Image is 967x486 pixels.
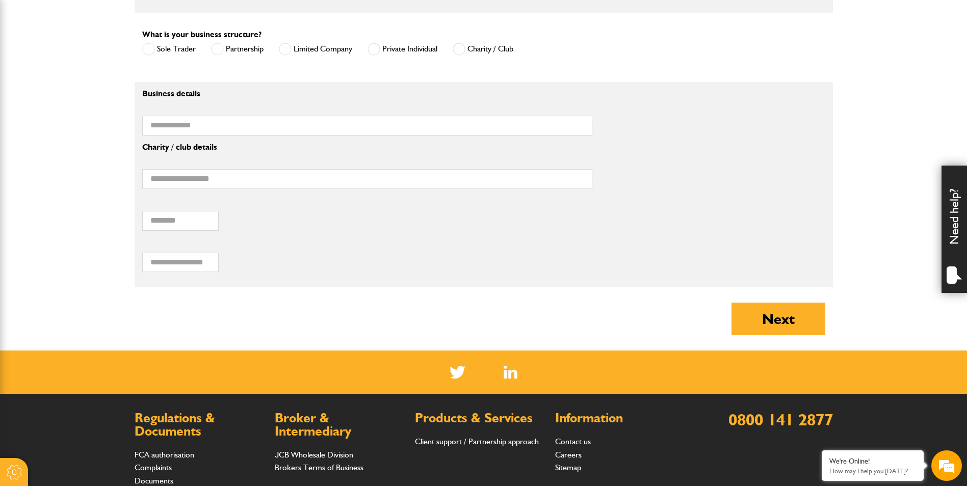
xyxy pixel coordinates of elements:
label: Private Individual [368,43,437,56]
a: FCA authorisation [135,450,194,460]
a: Documents [135,476,173,485]
div: Minimize live chat window [167,5,192,30]
button: Next [731,303,825,335]
h2: Information [555,412,685,425]
a: Sitemap [555,463,581,472]
h2: Broker & Intermediary [275,412,405,438]
a: Client support / Partnership approach [415,437,539,446]
label: What is your business structure? [142,31,262,39]
img: Linked In [504,366,517,379]
a: Contact us [555,437,591,446]
div: We're Online! [829,457,916,466]
a: Careers [555,450,582,460]
img: Twitter [450,366,465,379]
em: Start Chat [139,314,185,328]
a: JCB Wholesale Division [275,450,353,460]
label: Charity / Club [453,43,513,56]
a: LinkedIn [504,366,517,379]
div: Chat with us now [53,57,171,70]
input: Enter your email address [13,124,186,147]
h2: Regulations & Documents [135,412,265,438]
input: Enter your phone number [13,154,186,177]
p: Business details [142,90,592,98]
div: Need help? [942,166,967,293]
a: Complaints [135,463,172,472]
img: d_20077148190_company_1631870298795_20077148190 [17,57,43,71]
p: How may I help you today? [829,467,916,475]
a: Brokers Terms of Business [275,463,363,472]
h2: Products & Services [415,412,545,425]
label: Limited Company [279,43,352,56]
label: Partnership [211,43,264,56]
p: Charity / club details [142,143,592,151]
input: Enter your last name [13,94,186,117]
label: Sole Trader [142,43,196,56]
textarea: Type your message and hit 'Enter' [13,184,186,305]
a: 0800 141 2877 [728,410,833,429]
